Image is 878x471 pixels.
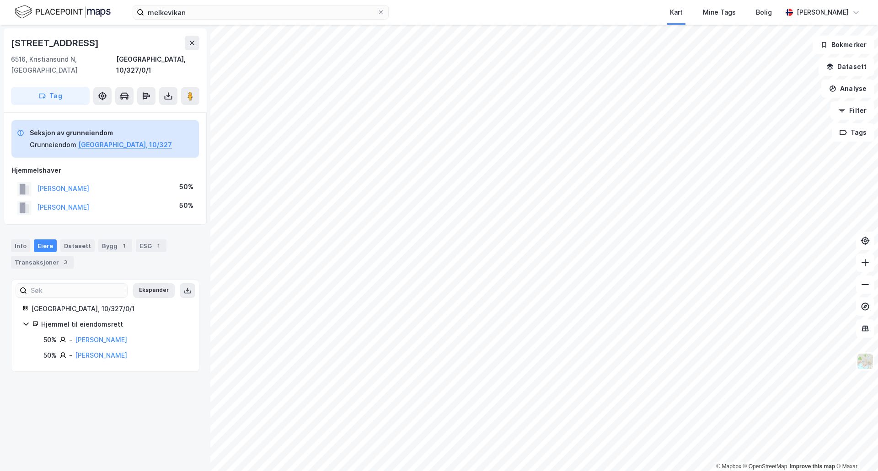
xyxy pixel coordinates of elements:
div: 3 [61,258,70,267]
div: [STREET_ADDRESS] [11,36,101,50]
div: 1 [154,241,163,250]
div: [GEOGRAPHIC_DATA], 10/327/0/1 [31,303,188,314]
img: logo.f888ab2527a4732fd821a326f86c7f29.svg [15,4,111,20]
div: Mine Tags [703,7,736,18]
div: Transaksjoner [11,256,74,269]
input: Søk [27,284,127,297]
input: Søk på adresse, matrikkel, gårdeiere, leietakere eller personer [144,5,377,19]
button: Filter [830,101,874,120]
button: Analyse [821,79,874,98]
div: Seksjon av grunneiendom [30,127,172,138]
div: Eiere [34,239,57,252]
a: Improve this map [790,463,835,470]
img: Z [857,353,874,370]
a: OpenStreetMap [743,463,787,470]
div: - [69,350,72,361]
div: Hjemmel til eiendomsrett [41,319,188,330]
a: Mapbox [716,463,741,470]
button: Bokmerker [813,36,874,54]
div: Kontrollprogram for chat [832,427,878,471]
div: 6516, Kristiansund N, [GEOGRAPHIC_DATA] [11,54,116,76]
div: Kart [670,7,683,18]
div: Hjemmelshaver [11,165,199,176]
button: Tag [11,87,90,105]
div: Bygg [98,239,132,252]
div: 1 [119,241,128,250]
div: Bolig [756,7,772,18]
div: 50% [43,334,57,345]
div: Grunneiendom [30,139,76,150]
button: Tags [832,123,874,142]
iframe: Chat Widget [832,427,878,471]
div: [PERSON_NAME] [797,7,849,18]
div: ESG [136,239,166,252]
div: [GEOGRAPHIC_DATA], 10/327/0/1 [116,54,199,76]
button: [GEOGRAPHIC_DATA], 10/327 [78,139,172,150]
a: [PERSON_NAME] [75,351,127,359]
div: - [69,334,72,345]
div: Info [11,239,30,252]
div: Datasett [60,239,95,252]
div: 50% [179,200,193,211]
div: 50% [179,181,193,192]
button: Ekspander [133,283,175,298]
div: 50% [43,350,57,361]
button: Datasett [819,58,874,76]
a: [PERSON_NAME] [75,336,127,344]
